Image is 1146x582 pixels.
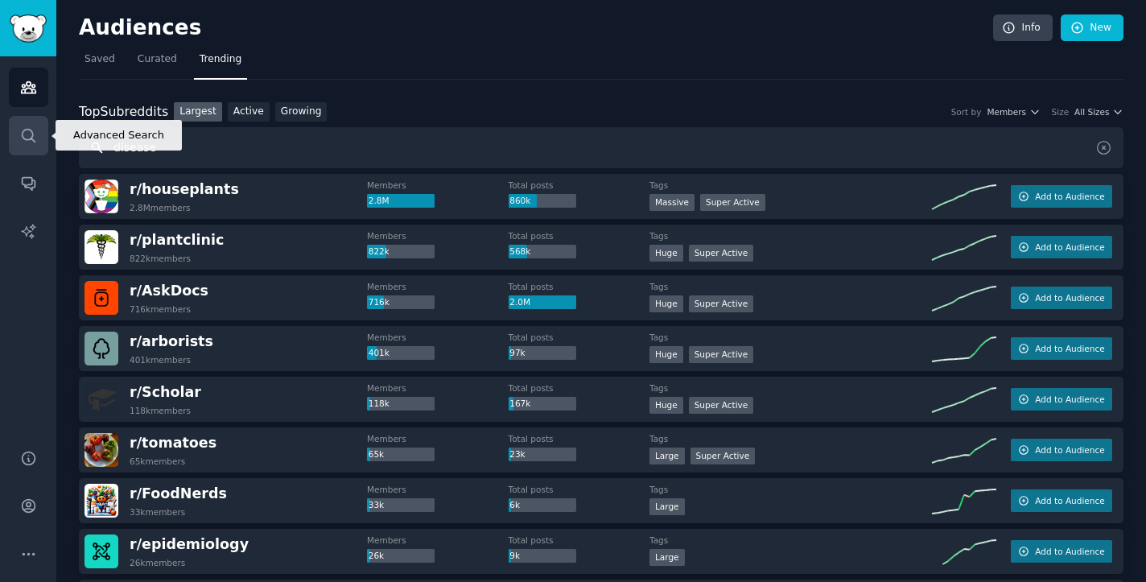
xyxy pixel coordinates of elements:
div: Huge [649,295,683,312]
div: Huge [649,397,683,414]
span: Add to Audience [1035,191,1104,202]
a: Largest [174,102,222,122]
a: Growing [275,102,328,122]
dt: Tags [649,332,932,343]
dt: Tags [649,281,932,292]
div: 33k [367,498,435,513]
dt: Members [367,180,509,191]
span: r/ FoodNerds [130,485,227,502]
div: 23k [509,448,576,462]
button: Add to Audience [1011,489,1112,512]
span: Saved [85,52,115,67]
button: Add to Audience [1011,540,1112,563]
div: 822k members [130,253,191,264]
button: Add to Audience [1011,287,1112,309]
div: Large [649,498,685,515]
div: Large [649,448,685,464]
div: 33k members [130,506,185,518]
img: FoodNerds [85,484,118,518]
div: Super Active [689,295,754,312]
div: 65k members [130,456,185,467]
dt: Tags [649,230,932,241]
dt: Tags [649,180,932,191]
span: r/ plantclinic [130,232,224,248]
div: Top Subreddits [79,102,168,122]
dt: Tags [649,382,932,394]
span: Add to Audience [1035,292,1104,303]
span: Members [987,106,1026,118]
span: All Sizes [1074,106,1109,118]
span: Curated [138,52,177,67]
img: tomatoes [85,433,118,467]
dt: Tags [649,433,932,444]
span: r/ houseplants [130,181,239,197]
dt: Total posts [509,180,650,191]
dt: Total posts [509,484,650,495]
img: Scholar [85,382,118,416]
div: Sort by [951,106,982,118]
div: 118k members [130,405,191,416]
div: Large [649,549,685,566]
div: 2.8M members [130,202,191,213]
dt: Total posts [509,382,650,394]
span: Add to Audience [1035,495,1104,506]
a: Info [993,14,1053,42]
div: 65k [367,448,435,462]
span: Add to Audience [1035,546,1104,557]
div: 9k [509,549,576,563]
div: Super Active [690,448,756,464]
a: New [1061,14,1123,42]
button: Members [987,106,1040,118]
div: 167k [509,397,576,411]
button: Add to Audience [1011,439,1112,461]
div: 26k members [130,557,185,568]
dt: Total posts [509,535,650,546]
a: Active [228,102,270,122]
span: Add to Audience [1035,444,1104,456]
span: r/ epidemiology [130,536,249,552]
dt: Total posts [509,433,650,444]
div: 716k members [130,303,191,315]
div: 401k members [130,354,191,365]
div: 6k [509,498,576,513]
dt: Members [367,230,509,241]
div: Huge [649,346,683,363]
div: Super Active [689,346,754,363]
span: Add to Audience [1035,241,1104,253]
dt: Members [367,382,509,394]
div: Super Active [689,397,754,414]
a: Saved [79,47,121,80]
a: Curated [132,47,183,80]
div: Super Active [689,245,754,262]
button: Add to Audience [1011,337,1112,360]
a: Trending [194,47,247,80]
img: AskDocs [85,281,118,315]
div: 860k [509,194,576,208]
img: GummySearch logo [10,14,47,43]
h2: Audiences [79,15,993,41]
img: plantclinic [85,230,118,264]
div: Huge [649,245,683,262]
div: 26k [367,549,435,563]
div: 822k [367,245,435,259]
div: 2.8M [367,194,435,208]
dt: Tags [649,484,932,495]
div: 401k [367,346,435,361]
dt: Members [367,332,509,343]
img: houseplants [85,180,118,213]
button: Add to Audience [1011,388,1112,411]
div: Massive [649,194,695,211]
dt: Members [367,281,509,292]
dt: Members [367,433,509,444]
div: Super Active [700,194,765,211]
dt: Tags [649,535,932,546]
img: epidemiology [85,535,118,568]
button: Add to Audience [1011,185,1112,208]
div: 118k [367,397,435,411]
img: arborists [85,332,118,365]
div: 568k [509,245,576,259]
span: Add to Audience [1035,343,1104,354]
div: Size [1052,106,1070,118]
div: 716k [367,295,435,310]
span: r/ AskDocs [130,283,208,299]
